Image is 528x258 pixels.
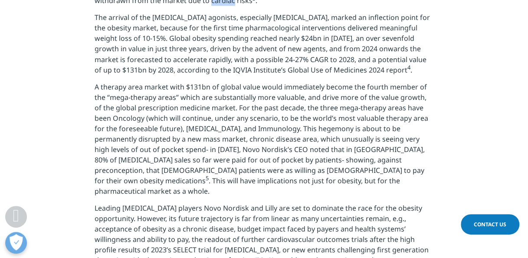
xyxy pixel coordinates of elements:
[5,232,27,254] button: 打开偏好
[474,221,506,228] span: Contact Us
[95,82,428,195] span: A therapy area market with $131bn of global value would immediately become the fourth member of t...
[206,174,209,182] sup: 5
[95,13,430,74] span: The arrival of the [MEDICAL_DATA] agonists, especially [MEDICAL_DATA], marked an inflection point...
[407,63,410,71] sup: 4
[461,214,519,235] a: Contact Us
